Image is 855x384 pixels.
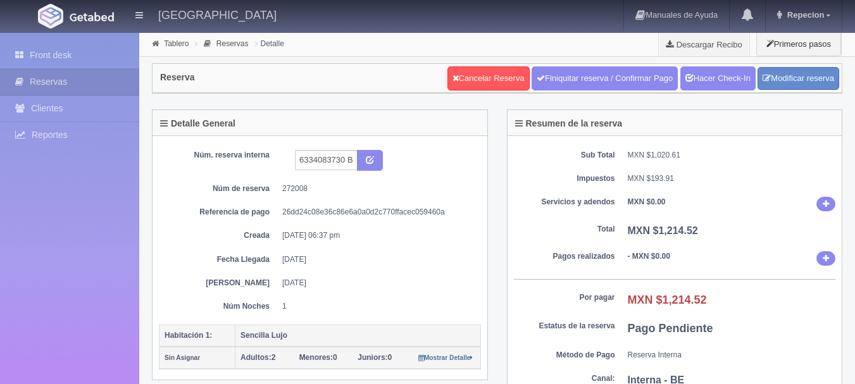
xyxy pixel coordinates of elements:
[358,353,387,362] strong: Juniors:
[659,32,749,57] a: Descargar Recibo
[418,353,473,362] a: Mostrar Detalle
[628,173,836,184] dd: MXN $193.91
[515,119,623,128] h4: Resumen de la reserva
[38,4,63,28] img: Getabed
[628,350,836,361] dd: Reserva Interna
[514,251,615,262] dt: Pagos realizados
[240,353,271,362] strong: Adultos:
[680,66,756,90] a: Hacer Check-In
[216,39,249,48] a: Reservas
[164,39,189,48] a: Tablero
[168,301,270,312] dt: Núm Noches
[168,183,270,194] dt: Núm de reserva
[282,254,471,265] dd: [DATE]
[514,150,615,161] dt: Sub Total
[514,224,615,235] dt: Total
[418,354,473,361] small: Mostrar Detalle
[160,73,195,82] h4: Reserva
[158,6,277,22] h4: [GEOGRAPHIC_DATA]
[165,331,212,340] b: Habitación 1:
[168,278,270,288] dt: [PERSON_NAME]
[165,354,200,361] small: Sin Asignar
[514,350,615,361] dt: Método de Pago
[160,119,235,128] h4: Detalle General
[235,325,481,347] th: Sencilla Lujo
[70,12,114,22] img: Getabed
[168,150,270,161] dt: Núm. reserva interna
[514,321,615,331] dt: Estatus de la reserva
[447,66,530,90] a: Cancelar Reserva
[514,373,615,384] dt: Canal:
[299,353,333,362] strong: Menores:
[514,292,615,303] dt: Por pagar
[282,207,471,218] dd: 26dd24c08e36c86e6a0a0d2c770ffacec059460a
[282,183,471,194] dd: 272008
[358,353,392,362] span: 0
[756,32,841,56] button: Primeros pasos
[514,197,615,207] dt: Servicios y adendos
[168,230,270,241] dt: Creada
[252,37,287,49] li: Detalle
[628,150,836,161] dd: MXN $1,020.61
[282,278,471,288] dd: [DATE]
[168,207,270,218] dt: Referencia de pago
[240,353,275,362] span: 2
[784,10,825,20] span: Repecion
[299,353,337,362] span: 0
[282,301,471,312] dd: 1
[628,197,666,206] b: MXN $0.00
[628,294,707,306] b: MXN $1,214.52
[168,254,270,265] dt: Fecha Llegada
[628,252,670,261] b: - MXN $0.00
[758,67,839,90] a: Modificar reserva
[628,322,713,335] b: Pago Pendiente
[282,230,471,241] dd: [DATE] 06:37 pm
[532,66,678,90] a: Finiquitar reserva / Confirmar Pago
[514,173,615,184] dt: Impuestos
[628,225,698,236] b: MXN $1,214.52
